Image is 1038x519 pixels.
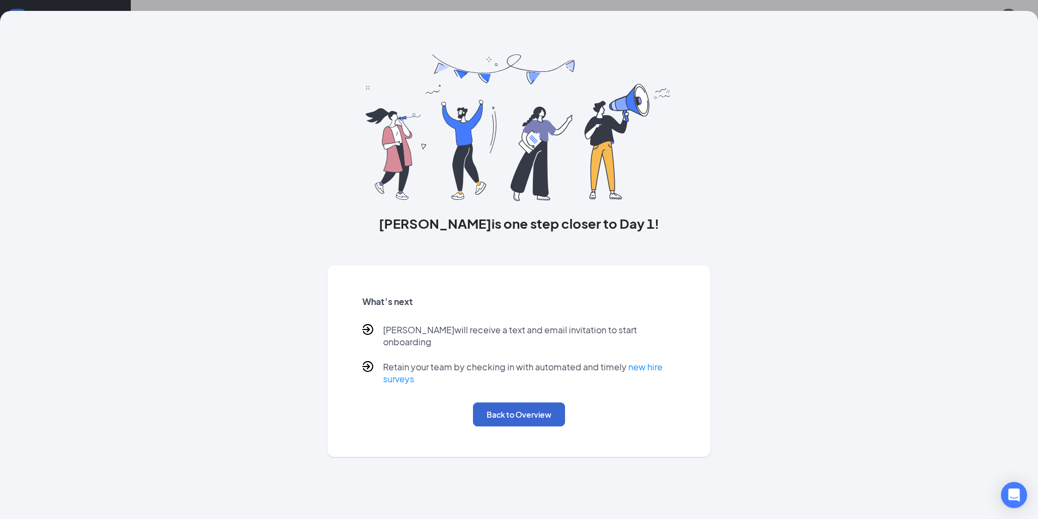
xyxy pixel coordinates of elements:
a: new hire surveys [383,361,663,384]
h3: [PERSON_NAME] is one step closer to Day 1! [327,214,711,233]
button: Back to Overview [473,402,565,426]
img: you are all set [366,54,672,201]
p: Retain your team by checking in with automated and timely [383,361,676,385]
h5: What’s next [362,296,676,308]
div: Open Intercom Messenger [1001,482,1027,508]
p: [PERSON_NAME] will receive a text and email invitation to start onboarding [383,324,676,348]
